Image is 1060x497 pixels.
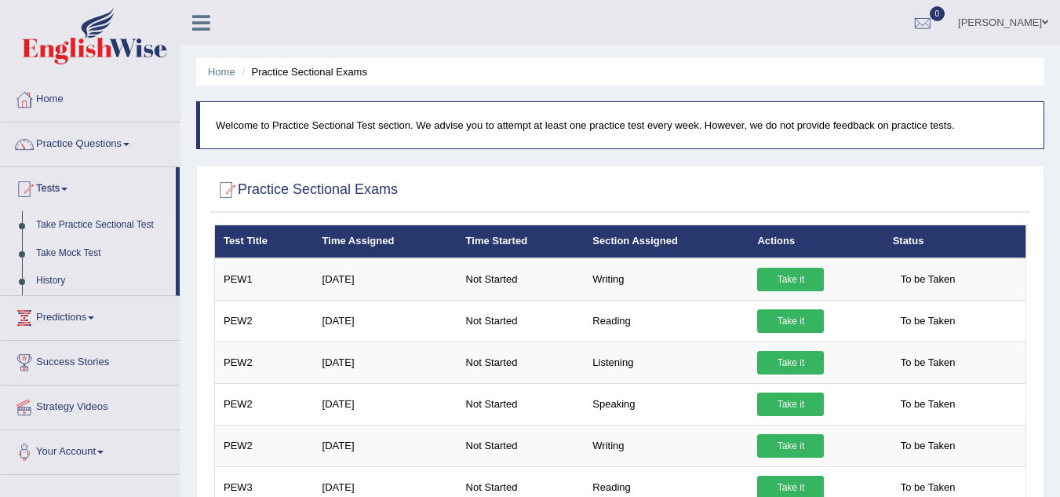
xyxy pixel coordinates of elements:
[1,167,176,206] a: Tests
[314,258,457,301] td: [DATE]
[208,66,235,78] a: Home
[215,383,314,425] td: PEW2
[457,225,585,258] th: Time Started
[457,258,585,301] td: Not Started
[314,342,457,383] td: [DATE]
[930,6,945,21] span: 0
[215,225,314,258] th: Test Title
[584,425,749,466] td: Writing
[457,300,585,342] td: Not Started
[893,351,963,375] span: To be Taken
[584,342,749,383] td: Listening
[757,393,824,416] a: Take it
[314,225,457,258] th: Time Assigned
[29,211,176,239] a: Take Practice Sectional Test
[29,239,176,268] a: Take Mock Test
[29,267,176,295] a: History
[215,300,314,342] td: PEW2
[893,393,963,416] span: To be Taken
[314,300,457,342] td: [DATE]
[457,342,585,383] td: Not Started
[314,383,457,425] td: [DATE]
[584,258,749,301] td: Writing
[584,225,749,258] th: Section Assigned
[757,351,824,375] a: Take it
[749,225,883,258] th: Actions
[884,225,1026,258] th: Status
[314,425,457,466] td: [DATE]
[238,64,367,79] li: Practice Sectional Exams
[757,309,824,333] a: Take it
[1,386,180,425] a: Strategy Videos
[757,434,824,458] a: Take it
[757,268,824,291] a: Take it
[457,425,585,466] td: Not Started
[893,434,963,458] span: To be Taken
[584,300,749,342] td: Reading
[893,309,963,333] span: To be Taken
[1,430,180,470] a: Your Account
[1,122,180,162] a: Practice Questions
[584,383,749,425] td: Speaking
[215,342,314,383] td: PEW2
[215,258,314,301] td: PEW1
[1,296,180,335] a: Predictions
[215,425,314,466] td: PEW2
[214,178,398,202] h2: Practice Sectional Exams
[457,383,585,425] td: Not Started
[1,341,180,380] a: Success Stories
[893,268,963,291] span: To be Taken
[1,78,180,117] a: Home
[216,118,1028,133] p: Welcome to Practice Sectional Test section. We advise you to attempt at least one practice test e...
